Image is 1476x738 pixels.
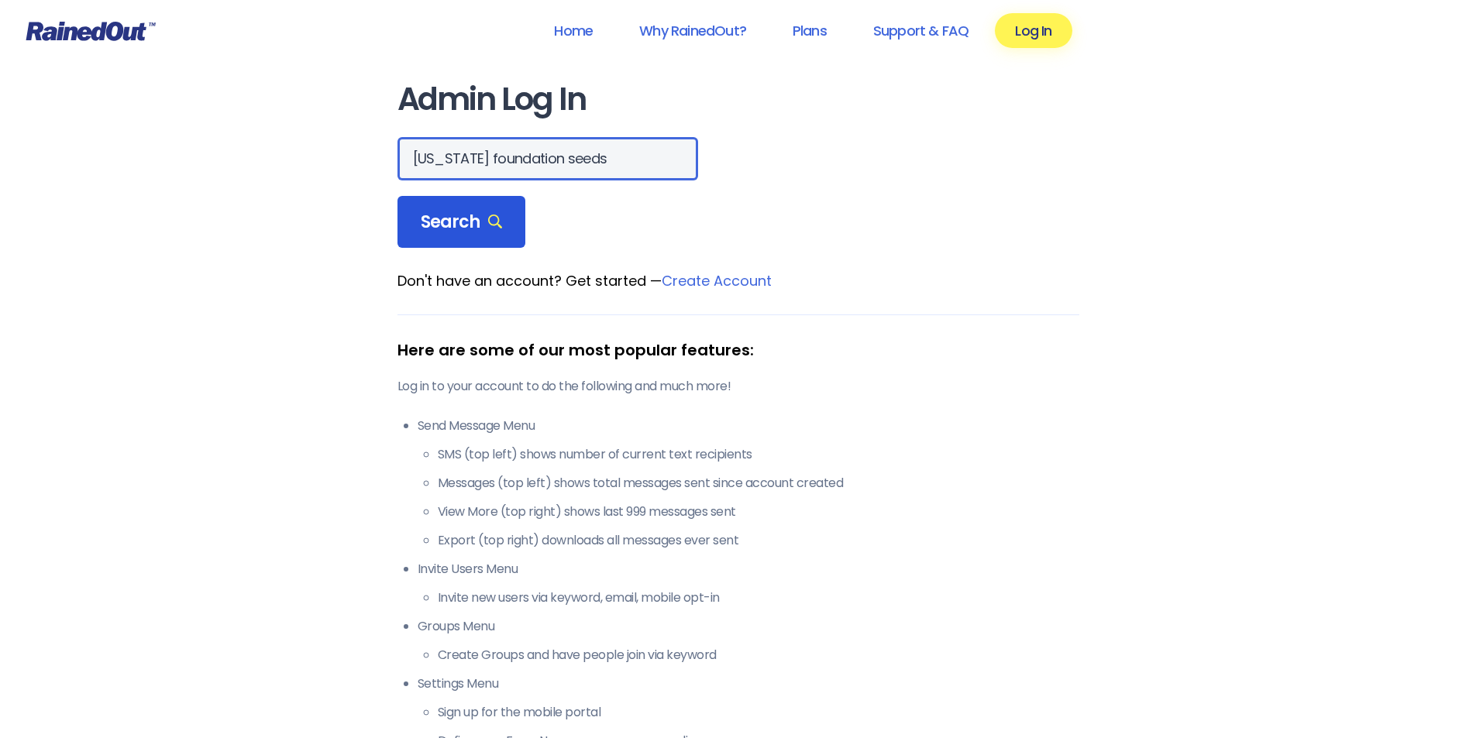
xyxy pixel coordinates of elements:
a: Support & FAQ [853,13,989,48]
span: Search [421,211,503,233]
li: Invite new users via keyword, email, mobile opt-in [438,589,1079,607]
li: Messages (top left) shows total messages sent since account created [438,474,1079,493]
a: Create Account [662,271,772,290]
a: Why RainedOut? [619,13,766,48]
li: Sign up for the mobile portal [438,703,1079,722]
li: SMS (top left) shows number of current text recipients [438,445,1079,464]
input: Search Orgs… [397,137,698,180]
li: View More (top right) shows last 999 messages sent [438,503,1079,521]
li: Groups Menu [418,617,1079,664]
h1: Admin Log In [397,82,1079,117]
li: Export (top right) downloads all messages ever sent [438,531,1079,550]
div: Here are some of our most popular features: [397,338,1079,362]
li: Send Message Menu [418,417,1079,550]
li: Create Groups and have people join via keyword [438,646,1079,664]
p: Log in to your account to do the following and much more! [397,377,1079,396]
a: Log In [995,13,1072,48]
a: Plans [772,13,847,48]
a: Home [534,13,613,48]
li: Invite Users Menu [418,560,1079,607]
div: Search [397,196,526,249]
